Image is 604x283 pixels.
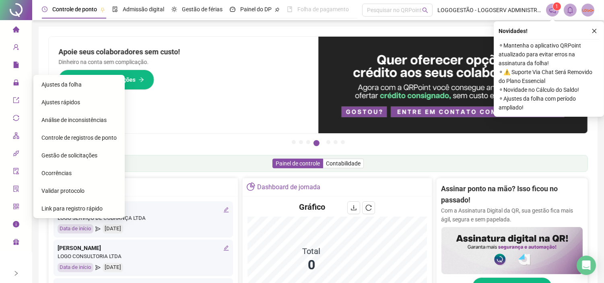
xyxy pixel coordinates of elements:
[103,263,123,272] div: [DATE]
[441,183,583,206] h2: Assinar ponto na mão? Isso ficou no passado!
[240,6,272,12] span: Painel do DP
[52,6,97,12] span: Controle de ponto
[499,94,599,112] span: ⚬ Ajustes da folha com período ampliado!
[58,224,93,233] div: Data de início
[299,140,303,144] button: 2
[567,6,574,14] span: bell
[13,271,19,276] span: right
[95,224,101,233] span: send
[592,28,597,34] span: close
[138,77,144,83] span: arrow-right
[100,7,105,12] span: pushpin
[326,140,330,144] button: 5
[334,140,338,144] button: 6
[95,263,101,272] span: send
[112,6,118,12] span: file-done
[299,201,325,213] h4: Gráfico
[58,205,229,214] div: [PERSON_NAME]
[41,81,82,88] span: Ajustes da folha
[41,188,85,194] span: Validar protocolo
[276,160,320,167] span: Painel de controle
[171,6,177,12] span: sun
[41,134,117,141] span: Controle de registros de ponto
[13,40,19,56] span: user-add
[441,206,583,224] p: Com a Assinatura Digital da QR, sua gestão fica mais ágil, segura e sem papelada.
[13,235,19,251] span: gift
[58,263,93,272] div: Data de início
[223,245,229,251] span: edit
[41,152,97,159] span: Gestão de solicitações
[41,170,72,176] span: Ocorrências
[306,140,310,144] button: 3
[58,214,229,223] div: LOGO SERVIÇO DE COBRANÇA LTDA
[13,200,19,216] span: qrcode
[58,46,309,58] h2: Apoie seus colaboradores sem custo!
[437,6,541,14] span: LOGOGESTÃO - LOGOSERV ADMINISTRAÇÃO DE CONDOMINIOS
[223,207,229,213] span: edit
[13,93,19,109] span: export
[292,140,296,144] button: 1
[275,7,280,12] span: pushpin
[318,37,588,133] img: banner%2Fa8ee1423-cce5-4ffa-a127-5a2d429cc7d8.png
[287,6,293,12] span: book
[58,70,154,90] button: Solicite Mais Informações
[42,6,47,12] span: clock-circle
[58,58,309,66] p: Dinheiro na conta sem complicação.
[13,58,19,74] span: file
[182,6,223,12] span: Gestão de férias
[13,182,19,198] span: solution
[41,99,80,105] span: Ajustes rápidos
[13,23,19,39] span: home
[441,227,583,274] img: banner%2F02c71560-61a6-44d4-94b9-c8ab97240462.png
[326,160,361,167] span: Contabilidade
[553,2,561,10] sup: 1
[247,182,255,191] span: pie-chart
[103,224,123,233] div: [DATE]
[350,205,357,211] span: download
[13,164,19,180] span: audit
[422,7,428,13] span: search
[13,147,19,163] span: api
[13,76,19,92] span: lock
[499,41,599,68] span: ⚬ Mantenha o aplicativo QRPoint atualizado para evitar erros na assinatura da folha!
[58,252,229,261] div: LOGO CONSULTORIA LTDA
[582,4,594,16] img: 2423
[577,256,596,275] div: Open Intercom Messenger
[313,140,320,146] button: 4
[297,6,349,12] span: Folha de pagamento
[257,180,320,194] div: Dashboard de jornada
[13,129,19,145] span: apartment
[13,217,19,233] span: info-circle
[230,6,235,12] span: dashboard
[13,111,19,127] span: sync
[549,6,556,14] span: notification
[58,244,229,252] div: [PERSON_NAME]
[499,85,599,94] span: ⚬ Novidade no Cálculo do Saldo!
[41,205,103,212] span: Link para registro rápido
[341,140,345,144] button: 7
[499,68,599,85] span: ⚬ ⚠️ Suporte Via Chat Será Removido do Plano Essencial
[123,6,164,12] span: Admissão digital
[41,117,107,123] span: Análise de inconsistências
[556,4,559,9] span: 1
[365,205,372,211] span: reload
[499,27,528,35] span: Novidades !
